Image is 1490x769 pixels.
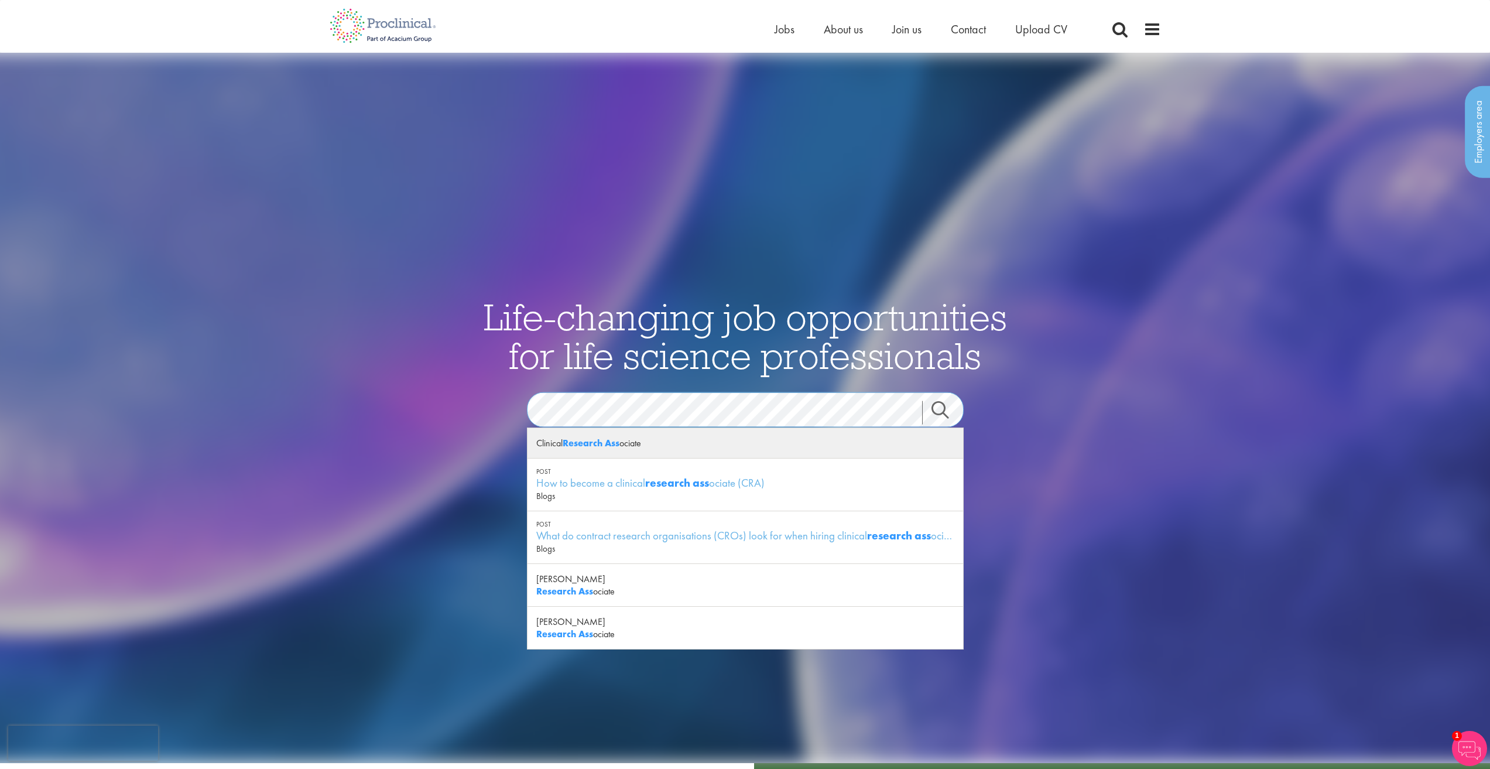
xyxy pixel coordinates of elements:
a: Contact [951,22,986,37]
strong: Research Ass [563,437,619,449]
span: 1 [1452,731,1462,741]
div: [PERSON_NAME] [536,573,954,585]
strong: research ass [867,528,931,543]
div: How to become a clinical ociate (CRA) [536,476,954,490]
div: Blogs [536,490,954,502]
a: About us [824,22,863,37]
span: Life-changing job opportunities for life science professionals [484,293,1007,379]
a: Upload CV [1015,22,1067,37]
a: Join us [892,22,922,37]
div: What do contract research organisations (CROs) look for when hiring clinical ociates? [536,528,954,543]
a: Jobs [775,22,794,37]
div: Post [536,467,954,476]
div: Clinical ociate [528,428,963,459]
strong: Research Ass [536,628,593,640]
a: Job search submit button [922,401,972,425]
strong: research ass [645,476,709,490]
strong: Research Ass [536,585,593,597]
div: ociate [536,585,954,597]
div: Blogs [536,543,954,555]
div: [PERSON_NAME] [536,616,954,628]
iframe: reCAPTCHA [8,726,158,761]
div: Post [536,520,954,528]
div: ociate [536,628,954,640]
img: Chatbot [1452,731,1487,766]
